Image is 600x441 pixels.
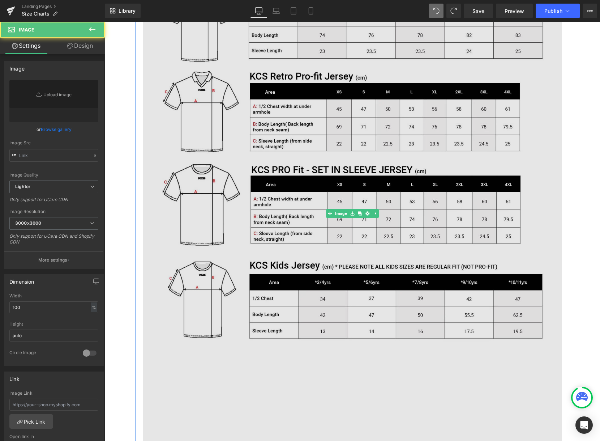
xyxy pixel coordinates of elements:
[583,4,597,18] button: More
[9,275,34,285] div: Dimension
[15,220,41,226] b: 3000x3000
[9,173,98,178] div: Image Quality
[9,233,98,250] div: Only support for UCare CDN and Shopify CDN
[429,4,443,18] button: Undo
[119,8,136,14] span: Library
[266,187,274,196] a: Expand / Collapse
[244,187,252,196] a: Save element
[285,4,302,18] a: Tablet
[9,414,53,429] a: Pick Link
[54,38,106,54] a: Design
[9,301,98,313] input: auto
[505,7,524,15] span: Preview
[22,4,105,9] a: Landing Pages
[9,330,98,342] input: auto
[9,126,98,133] div: or
[575,416,593,434] div: Open Intercom Messenger
[544,8,562,14] span: Publish
[9,293,98,298] div: Width
[9,391,98,396] div: Image Link
[496,4,533,18] a: Preview
[9,434,98,439] div: Open link In
[22,11,50,17] span: Size Charts
[536,4,580,18] button: Publish
[38,257,67,263] p: More settings
[9,140,98,145] div: Image Src
[15,184,30,189] b: Lighter
[9,399,98,411] input: https://your-shop.myshopify.com
[41,123,72,136] a: Browse gallery
[302,4,320,18] a: Mobile
[19,27,34,33] span: Image
[9,209,98,214] div: Image Resolution
[9,197,98,207] div: Only support for UCare CDN
[259,187,267,196] a: Delete Element
[250,4,267,18] a: Desktop
[472,7,484,15] span: Save
[9,322,98,327] div: Height
[252,187,259,196] a: Clone Element
[9,62,25,72] div: Image
[9,350,76,357] div: Circle Image
[4,251,103,268] button: More settings
[91,302,97,312] div: %
[105,4,141,18] a: New Library
[267,4,285,18] a: Laptop
[9,149,98,162] input: Link
[229,187,244,196] span: Image
[446,4,461,18] button: Redo
[9,372,20,382] div: Link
